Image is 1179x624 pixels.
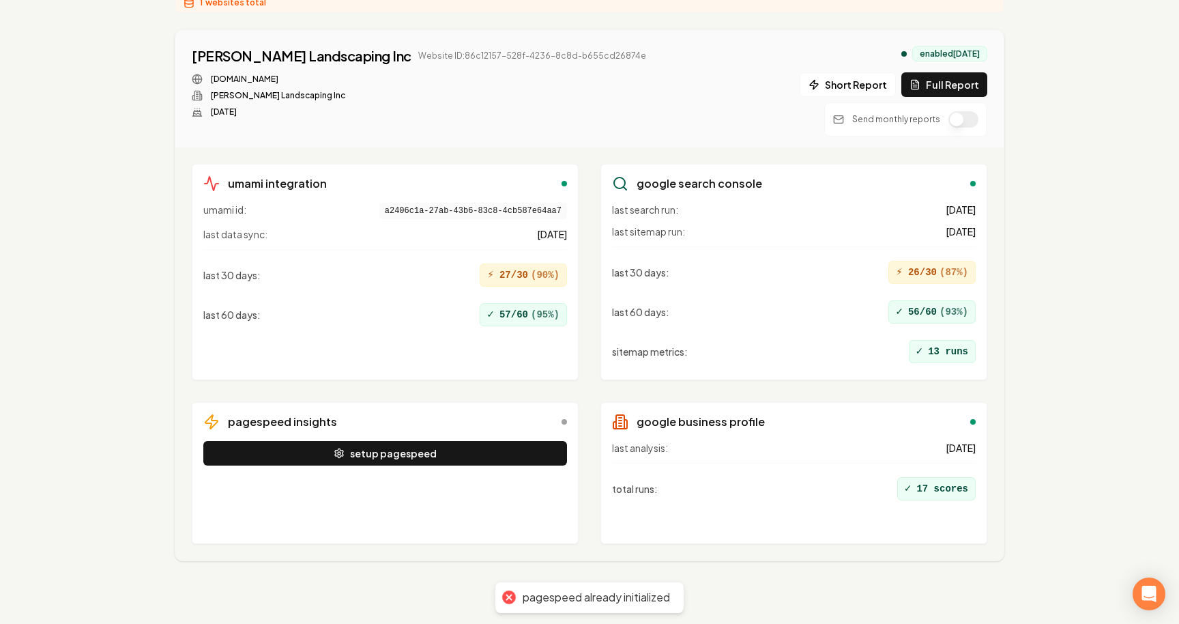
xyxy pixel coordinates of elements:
span: ✓ [487,307,494,323]
span: [DATE] [946,441,976,455]
span: last 30 days : [612,266,669,279]
span: ✓ [916,343,923,360]
span: last data sync: [203,227,267,241]
span: last 60 days : [612,305,669,319]
button: Short Report [800,72,896,97]
h3: umami integration [228,175,327,192]
span: [DATE] [946,203,976,216]
h3: google search console [637,175,762,192]
span: last sitemap run: [612,225,685,238]
span: [DATE] [946,225,976,238]
div: enabled [970,419,976,425]
span: Website ID: 86c12157-528f-4236-8c8d-b655cd26874e [418,51,646,61]
div: 57/60 [480,303,567,326]
p: Send monthly reports [852,114,940,125]
span: last search run: [612,203,678,216]
div: 56/60 [888,300,976,324]
span: ( 90 %) [531,268,559,282]
span: a2406c1a-27ab-43b6-83c8-4cb587e64aa7 [379,203,567,219]
span: [DATE] [537,227,567,241]
div: 17 scores [897,477,976,500]
span: sitemap metrics : [612,345,688,358]
a: [DOMAIN_NAME] [211,74,278,85]
button: Full Report [901,72,987,97]
button: setup pagespeed [203,441,567,466]
span: last 30 days : [203,268,261,282]
div: pagespeed already initialized [523,591,670,605]
h3: pagespeed insights [228,414,337,430]
span: ⚡ [896,264,903,281]
a: [PERSON_NAME] Landscaping Inc [192,46,411,66]
div: analytics enabled [901,51,907,57]
span: ( 87 %) [940,266,968,279]
span: last 60 days : [203,308,261,322]
div: enabled [562,181,567,186]
div: 26/30 [888,261,976,284]
h3: google business profile [637,414,765,430]
div: 27/30 [480,264,567,287]
span: total runs : [612,482,658,496]
span: ✓ [905,481,912,497]
div: Website [192,74,646,85]
span: last analysis: [612,441,668,455]
span: ( 93 %) [940,305,968,319]
span: ⚡ [487,267,494,283]
span: ( 95 %) [531,308,559,322]
div: enabled [970,181,976,186]
div: 13 runs [909,340,976,363]
div: enabled [DATE] [912,46,987,61]
div: disabled [562,419,567,425]
div: Open Intercom Messenger [1133,578,1165,610]
span: ✓ [896,304,903,320]
span: umami id: [203,203,246,219]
